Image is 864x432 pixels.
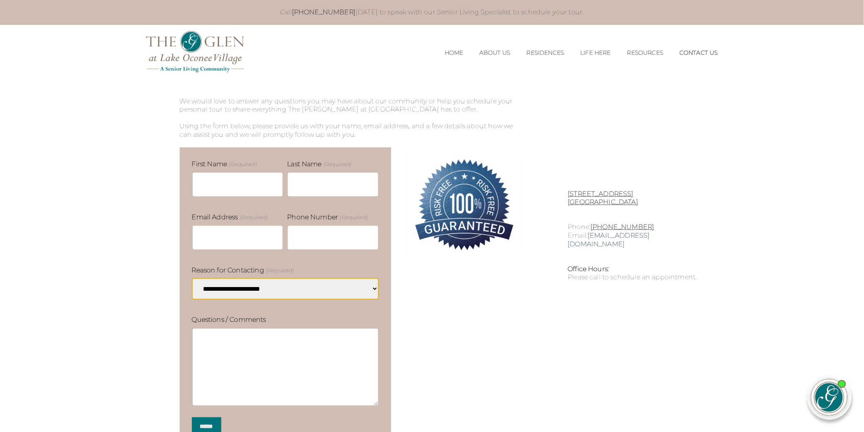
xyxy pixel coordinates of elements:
[154,8,710,17] p: Call [DATE] to speak with our Senior Living Specialist to schedule your tour.
[679,49,718,56] a: Contact Us
[265,267,294,274] span: (Required)
[192,315,266,324] label: Questions / Comments
[627,49,663,56] a: Resources
[339,214,368,221] span: (Required)
[180,122,522,139] p: Using the form below, please provide us with your name, email address, and a few details about ho...
[192,213,268,222] label: Email Address
[192,160,257,169] label: First Name
[568,265,609,273] strong: Office Hours:
[445,49,463,56] a: Home
[292,8,356,16] a: [PHONE_NUMBER]
[180,97,522,122] p: We would love to answer any questions you may have about our community or help you schedule your ...
[287,160,351,169] label: Last Name
[568,265,704,282] div: Please call to schedule an appointment.
[527,49,564,56] a: Residences
[568,190,639,206] a: [STREET_ADDRESS][GEOGRAPHIC_DATA]
[580,49,610,56] a: Life Here
[590,223,654,231] a: [PHONE_NUMBER]
[811,379,847,415] img: avatar
[480,49,510,56] a: About Us
[568,232,650,248] a: [EMAIL_ADDRESS][DOMAIN_NAME]
[408,147,521,261] img: 100% Risk-Free. Guaranteed.
[287,213,368,222] label: Phone Number
[192,266,294,275] label: Reason for Contacting
[323,160,352,168] span: (Required)
[228,160,257,168] span: (Required)
[568,223,704,248] p: Phone: Email:
[146,31,244,72] img: The Glen Lake Oconee Home
[238,214,267,221] span: (Required)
